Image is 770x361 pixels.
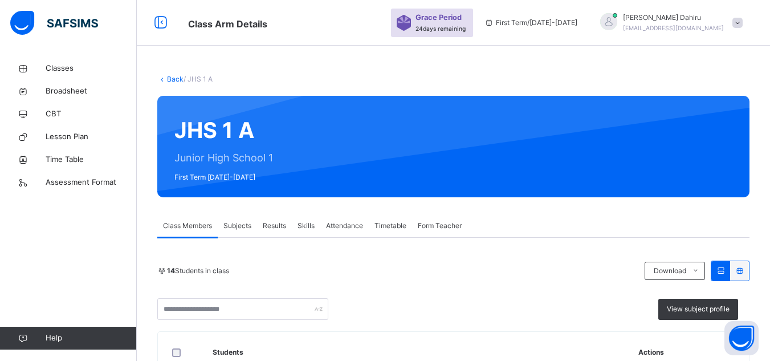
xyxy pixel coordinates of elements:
[10,11,98,35] img: safsims
[184,75,213,83] span: / JHS 1 A
[167,266,229,276] span: Students in class
[46,177,137,188] span: Assessment Format
[623,25,724,31] span: [EMAIL_ADDRESS][DOMAIN_NAME]
[46,108,137,120] span: CBT
[724,321,759,355] button: Open asap
[418,221,462,231] span: Form Teacher
[167,75,184,83] a: Back
[163,221,212,231] span: Class Members
[263,221,286,231] span: Results
[46,154,137,165] span: Time Table
[415,25,466,32] span: 24 days remaining
[46,86,137,97] span: Broadsheet
[46,332,136,344] span: Help
[167,266,175,275] b: 14
[623,13,724,23] span: [PERSON_NAME] Dahiru
[46,131,137,143] span: Lesson Plan
[654,266,686,276] span: Download
[667,304,730,314] span: View subject profile
[223,221,251,231] span: Subjects
[397,15,411,31] img: sticker-purple.71386a28dfed39d6af7621340158ba97.svg
[298,221,315,231] span: Skills
[326,221,363,231] span: Attendance
[484,18,577,28] span: session/term information
[46,63,137,74] span: Classes
[374,221,406,231] span: Timetable
[589,13,748,33] div: EuniceDahiru
[188,18,267,30] span: Class Arm Details
[415,12,462,23] span: Grace Period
